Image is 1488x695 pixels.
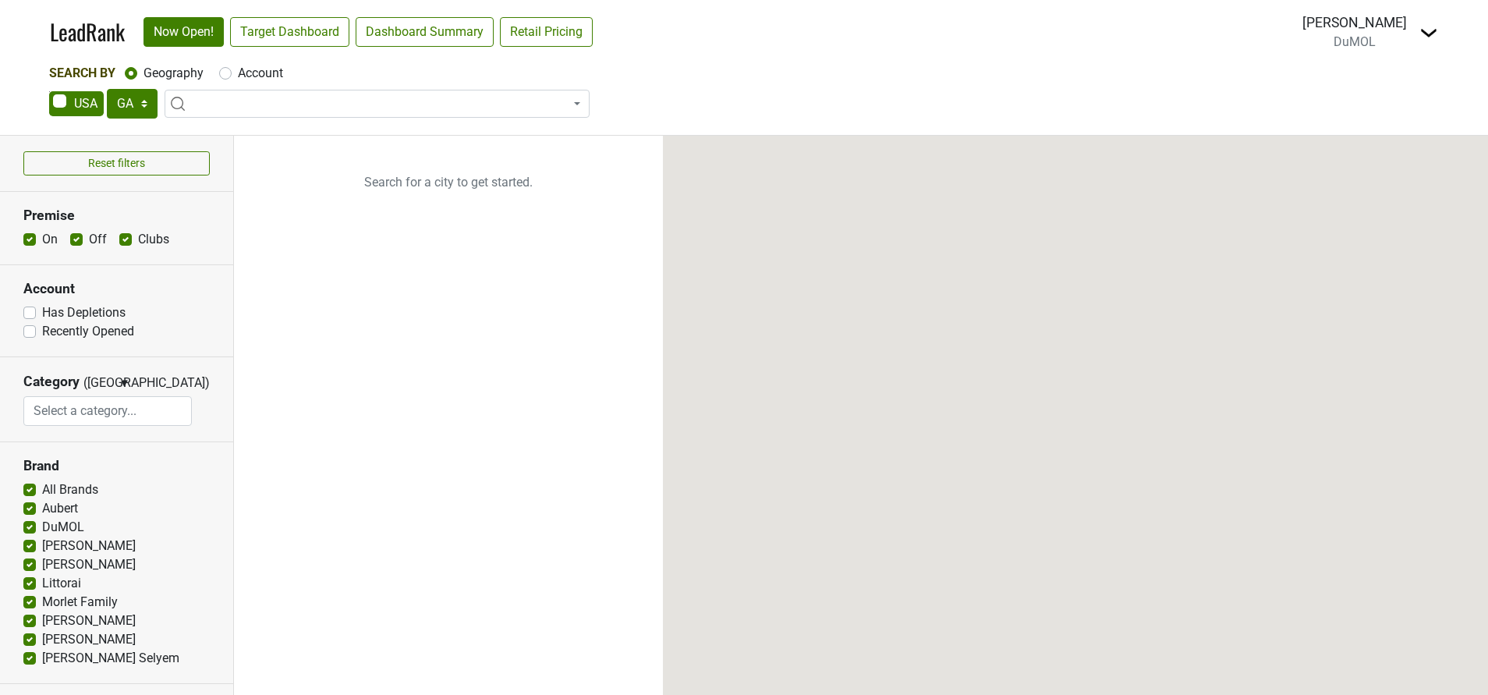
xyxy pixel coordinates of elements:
span: Search By [49,66,115,80]
span: DuMOL [1334,34,1376,49]
label: [PERSON_NAME] [42,537,136,555]
p: Search for a city to get started. [234,136,663,229]
h3: Premise [23,207,210,224]
label: Account [238,64,283,83]
label: [PERSON_NAME] [42,630,136,649]
a: Dashboard Summary [356,17,494,47]
label: [PERSON_NAME] [42,612,136,630]
label: Has Depletions [42,303,126,322]
a: Now Open! [143,17,224,47]
a: LeadRank [50,16,125,48]
label: Littorai [42,574,81,593]
span: ([GEOGRAPHIC_DATA]) [83,374,115,396]
h3: Brand [23,458,210,474]
button: Reset filters [23,151,210,176]
label: On [42,230,58,249]
img: Dropdown Menu [1419,23,1438,42]
label: All Brands [42,480,98,499]
label: Off [89,230,107,249]
label: Clubs [138,230,169,249]
label: Aubert [42,499,78,518]
label: Morlet Family [42,593,118,612]
label: [PERSON_NAME] [42,555,136,574]
h3: Account [23,281,210,297]
h3: Category [23,374,80,390]
label: [PERSON_NAME] Selyem [42,649,179,668]
input: Select a category... [24,396,191,426]
div: [PERSON_NAME] [1302,12,1407,33]
a: Retail Pricing [500,17,593,47]
span: ▼ [119,376,130,390]
a: Target Dashboard [230,17,349,47]
label: DuMOL [42,518,84,537]
label: Geography [143,64,204,83]
label: Recently Opened [42,322,134,341]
